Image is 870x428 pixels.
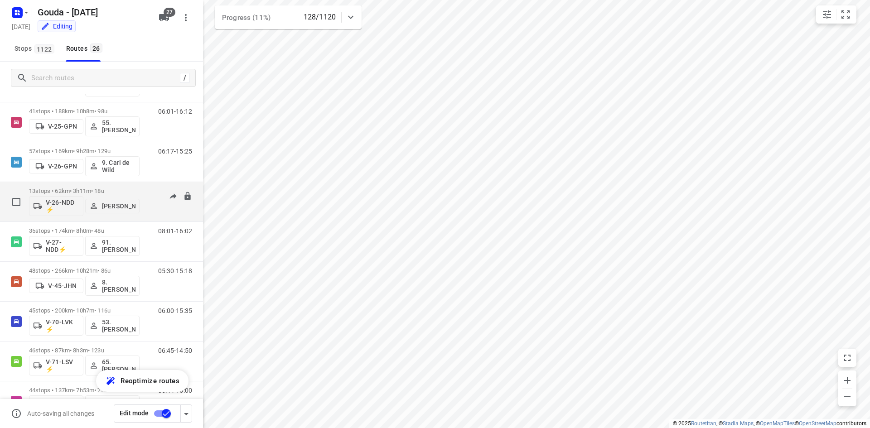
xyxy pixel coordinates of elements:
[799,420,836,427] a: OpenStreetMap
[102,119,135,134] p: 55. [PERSON_NAME]
[34,44,54,53] span: 1122
[818,5,836,24] button: Map settings
[158,148,192,155] p: 06:17-15:25
[102,159,135,173] p: 9. Carl de Wild
[158,108,192,115] p: 06:01-16:12
[66,43,105,54] div: Routes
[27,410,94,417] p: Auto-saving all changes
[215,5,362,29] div: Progress (11%)128/1120
[164,188,182,206] button: Send to driver
[158,307,192,314] p: 06:00-15:35
[85,199,140,213] button: [PERSON_NAME]
[29,347,140,354] p: 46 stops • 87km • 8h3m • 123u
[7,193,25,211] span: Select
[29,159,83,173] button: V-26-GPN
[102,318,135,333] p: 53.[PERSON_NAME]
[96,370,188,392] button: Reoptimize routes
[723,420,754,427] a: Stadia Maps
[760,420,795,427] a: OpenMapTiles
[691,420,716,427] a: Routetitan
[304,12,336,23] p: 128/1120
[8,21,34,32] h5: Project date
[29,188,140,194] p: 13 stops • 62km • 3h11m • 18u
[34,5,151,19] h5: Rename
[158,267,192,274] p: 05:30-15:18
[102,398,135,413] p: 51.[PERSON_NAME]
[29,196,83,216] button: V-26-NDD ⚡
[102,358,135,373] p: 65. [PERSON_NAME]
[816,5,856,24] div: small contained button group
[29,227,140,234] p: 35 stops • 174km • 8h0m • 48u
[222,14,271,22] span: Progress (11%)
[85,156,140,176] button: 9. Carl de Wild
[183,192,192,202] button: Lock route
[46,199,79,213] p: V-26-NDD ⚡
[29,387,140,394] p: 44 stops • 137km • 7h53m • 72u
[673,420,866,427] li: © 2025 , © , © © contributors
[29,356,83,375] button: V-71-LSV ⚡
[181,408,192,419] div: Driver app settings
[46,239,79,253] p: V-27-NDD⚡
[29,108,140,115] p: 41 stops • 188km • 10h8m • 98u
[46,318,79,333] p: V-70-LVK ⚡
[158,347,192,354] p: 06:45-14:50
[29,119,83,134] button: V-25-GPN
[29,307,140,314] p: 45 stops • 200km • 10h7m • 116u
[29,316,83,336] button: V-70-LVK ⚡
[41,22,72,31] div: You are currently in edit mode.
[48,123,77,130] p: V-25-GPN
[48,163,77,170] p: V-26-GPN
[29,279,83,293] button: V-45-JHN
[177,9,195,27] button: More
[85,316,140,336] button: 53.[PERSON_NAME]
[85,356,140,375] button: 65. [PERSON_NAME]
[29,148,140,154] p: 57 stops • 169km • 9h28m • 129u
[90,43,102,53] span: 26
[14,43,57,54] span: Stops
[121,375,179,387] span: Reoptimize routes
[31,71,180,85] input: Search routes
[29,236,83,256] button: V-27-NDD⚡
[102,279,135,293] p: 8. [PERSON_NAME]
[155,9,173,27] button: 27
[85,276,140,296] button: 8. [PERSON_NAME]
[158,227,192,235] p: 08:01-16:02
[120,409,149,417] span: Edit mode
[85,116,140,136] button: 55. [PERSON_NAME]
[85,236,140,256] button: 91.[PERSON_NAME]
[46,398,79,413] p: V-72-LSV ⚡
[102,239,135,253] p: 91.[PERSON_NAME]
[46,358,79,373] p: V-71-LSV ⚡
[29,267,140,274] p: 48 stops • 266km • 10h21m • 86u
[164,8,175,17] span: 27
[29,395,83,415] button: V-72-LSV ⚡
[48,282,77,289] p: V-45-JHN
[85,395,140,415] button: 51.[PERSON_NAME]
[102,202,135,210] p: [PERSON_NAME]
[180,73,190,83] div: /
[836,5,855,24] button: Fit zoom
